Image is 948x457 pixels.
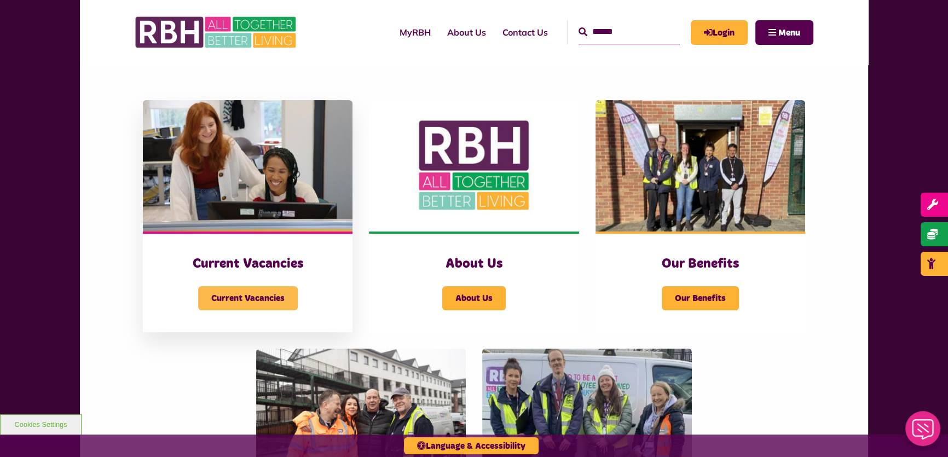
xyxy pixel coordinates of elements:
button: Language & Accessibility [404,437,539,454]
span: Our Benefits [662,286,739,310]
img: IMG 1470 [143,100,352,232]
img: RBH [135,11,299,54]
a: Our Benefits Our Benefits [596,100,805,332]
h3: Our Benefits [617,256,783,273]
a: MyRBH [691,20,748,45]
a: MyRBH [391,18,439,47]
span: About Us [442,286,506,310]
a: About Us [439,18,494,47]
img: Dropinfreehold2 [596,100,805,232]
iframe: Netcall Web Assistant for live chat [899,408,948,457]
button: Navigation [755,20,813,45]
h3: Current Vacancies [165,256,331,273]
a: Contact Us [494,18,556,47]
img: RBH Logo Social Media 480X360 (1) [369,100,579,232]
h3: About Us [391,256,557,273]
span: Current Vacancies [198,286,298,310]
a: About Us About Us [369,100,579,332]
input: Search [579,20,680,44]
a: Current Vacancies Current Vacancies [143,100,352,332]
span: Menu [778,28,800,37]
